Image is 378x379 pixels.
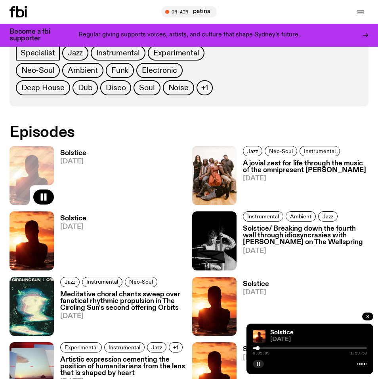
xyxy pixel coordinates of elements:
a: Neo-Soul [125,277,157,287]
a: Soul [134,80,160,95]
img: Ivory text "THE CIRCLING SUN | ORBITS" its over a galactic digital print of ivory, blue, purple a... [10,277,54,336]
span: Experimental [153,49,199,57]
span: Instrumental [247,214,279,220]
span: [DATE] [60,313,186,320]
span: Instrumental [86,279,118,285]
h3: Artistic expression cementing the position of humanitarians from the lens that is shaped by heart [60,356,186,377]
span: Jazz [151,344,162,350]
span: Jazz [323,214,333,220]
span: [DATE] [243,354,269,361]
a: Solstice [270,330,294,336]
a: Electronic [136,63,183,78]
span: Neo-Soul [129,279,153,285]
a: Jazz [60,277,80,287]
h3: Solstice [243,346,269,353]
span: [DATE] [243,248,368,254]
a: Jazz [62,45,88,61]
a: Disco [100,80,131,95]
a: Solstice[DATE] [54,150,86,205]
span: Noise [168,83,189,92]
button: On Airpatina [161,6,217,17]
a: Specialist [16,45,60,61]
a: Meditative choral chants sweep over fanatical rhythmic propulsion in The Circling Sun's second of... [54,291,186,336]
img: A girl standing in the ocean as waist level, staring into the rise of the sun. [192,277,237,336]
span: Experimental [65,344,97,350]
span: 0:05:09 [253,351,269,355]
a: Jazz [243,146,262,156]
span: Funk [111,66,128,75]
a: Deep House [16,80,70,95]
span: Jazz [65,279,75,285]
span: Electronic [142,66,177,75]
button: +1 [169,342,183,352]
h3: A jovial zest for life through the music of the omnipresent [PERSON_NAME] [243,160,368,174]
a: Experimental [148,45,205,61]
a: Solstice[DATE] [237,281,269,336]
a: Ambient [62,63,103,78]
a: Funk [106,63,134,78]
span: Jazz [68,49,83,57]
span: Neo-Soul [269,148,293,154]
a: Jazz [147,342,166,352]
a: Neo-Soul [265,146,297,156]
h3: Solstice [243,281,269,288]
span: Disco [106,83,126,92]
button: +1 [197,80,213,95]
a: Instrumental [82,277,122,287]
span: Instrumental [304,148,336,154]
span: Instrumental [96,49,140,57]
a: Dub [73,80,98,95]
span: [DATE] [270,337,367,343]
h2: Episodes [10,125,368,140]
span: Ambient [68,66,98,75]
img: Black and white photo of musician Jacques Emery playing his double bass reading sheet music. [192,211,237,270]
span: [DATE] [243,175,368,182]
a: Solstice[DATE] [54,215,86,270]
span: Instrumental [109,344,140,350]
a: Experimental [60,342,102,352]
a: Instrumental [243,211,283,222]
a: Ambient [286,211,316,222]
span: Neo-Soul [21,66,54,75]
span: [DATE] [60,224,86,230]
span: Jazz [247,148,258,154]
h3: Become a fbi supporter [10,28,60,42]
a: Jazz [318,211,338,222]
span: [DATE] [60,158,86,165]
span: Soul [139,83,155,92]
span: Dub [78,83,92,92]
span: +1 [173,344,178,350]
span: Deep House [21,83,65,92]
h3: Meditative choral chants sweep over fanatical rhythmic propulsion in The Circling Sun's second of... [60,291,186,311]
a: Instrumental [91,45,145,61]
h3: Solstice [60,150,86,157]
span: Specialist [21,49,55,57]
a: Neo-Soul [16,63,60,78]
a: Noise [163,80,194,95]
a: A jovial zest for life through the music of the omnipresent [PERSON_NAME][DATE] [237,160,368,205]
span: Ambient [290,214,311,220]
span: 1:59:58 [350,351,367,355]
span: [DATE] [243,289,269,296]
a: Solstice/ Breaking down the fourth wall through idiosyncrasies with [PERSON_NAME] on The Wellspri... [237,226,368,270]
img: All seven members of Kokoroko either standing, sitting or spread out on the ground. They are hudd... [192,146,237,205]
h3: Solstice/ Breaking down the fourth wall through idiosyncrasies with [PERSON_NAME] on The Wellspring [243,226,368,246]
a: Instrumental [104,342,145,352]
a: Instrumental [300,146,340,156]
img: A girl standing in the ocean as waist level, staring into the rise of the sun. [10,211,54,270]
h3: Solstice [60,215,86,222]
p: Regular giving supports voices, artists, and culture that shape Sydney’s future. [78,32,300,39]
span: +1 [201,83,208,92]
img: A girl standing in the ocean as waist level, staring into the rise of the sun. [253,330,265,343]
